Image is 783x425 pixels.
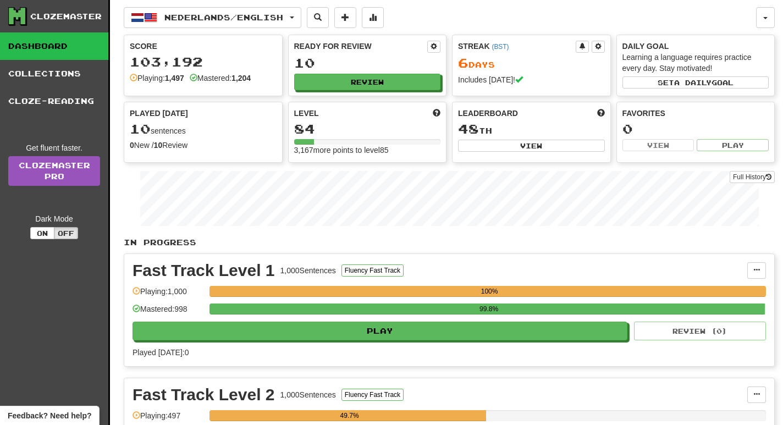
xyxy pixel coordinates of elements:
span: Played [DATE] [130,108,188,119]
span: 10 [130,121,151,136]
strong: 1,204 [231,74,251,82]
div: Clozemaster [30,11,102,22]
span: 48 [458,121,479,136]
a: ClozemasterPro [8,156,100,186]
span: Played [DATE]: 0 [133,348,189,357]
div: 103,192 [130,55,277,69]
div: Playing: [130,73,184,84]
div: 1,000 Sentences [280,389,336,400]
span: a daily [674,79,712,86]
button: Add sentence to collection [334,7,356,28]
div: Playing: 1,000 [133,286,204,304]
div: 100% [213,286,766,297]
div: 49.7% [213,410,486,421]
button: Full History [730,171,775,183]
button: View [622,139,694,151]
button: Play [697,139,769,151]
span: 6 [458,55,468,70]
div: Daily Goal [622,41,769,52]
button: More stats [362,7,384,28]
button: Review [294,74,441,90]
div: 1,000 Sentences [280,265,336,276]
div: Includes [DATE]! [458,74,605,85]
div: New / Review [130,140,277,151]
div: 3,167 more points to level 85 [294,145,441,156]
span: Open feedback widget [8,410,91,421]
button: View [458,140,605,152]
span: This week in points, UTC [597,108,605,119]
div: Mastered: [190,73,251,84]
div: Fast Track Level 2 [133,387,275,403]
span: Level [294,108,319,119]
button: Seta dailygoal [622,76,769,89]
button: Play [133,322,627,340]
div: Mastered: 998 [133,303,204,322]
a: (BST) [492,43,509,51]
button: Off [54,227,78,239]
div: Streak [458,41,576,52]
button: Search sentences [307,7,329,28]
strong: 1,497 [165,74,184,82]
div: Ready for Review [294,41,428,52]
div: Dark Mode [8,213,100,224]
button: Fluency Fast Track [341,264,404,277]
div: sentences [130,122,277,136]
div: Learning a language requires practice every day. Stay motivated! [622,52,769,74]
div: th [458,122,605,136]
strong: 10 [154,141,163,150]
button: Fluency Fast Track [341,389,404,401]
strong: 0 [130,141,134,150]
span: Score more points to level up [433,108,440,119]
span: Nederlands / English [164,13,283,22]
div: Get fluent faster. [8,142,100,153]
div: Favorites [622,108,769,119]
button: Review (0) [634,322,766,340]
div: Fast Track Level 1 [133,262,275,279]
div: 84 [294,122,441,136]
div: 0 [622,122,769,136]
button: Nederlands/English [124,7,301,28]
div: 99.8% [213,303,765,314]
span: Leaderboard [458,108,518,119]
div: Score [130,41,277,52]
div: 10 [294,56,441,70]
div: Day s [458,56,605,70]
p: In Progress [124,237,775,248]
button: On [30,227,54,239]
